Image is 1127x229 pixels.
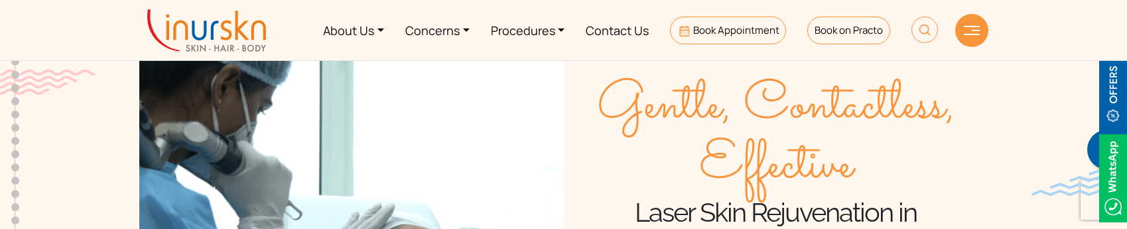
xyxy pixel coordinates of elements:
[1099,134,1127,222] img: Whatsappicon
[312,5,395,55] a: About Us
[964,26,980,35] img: hamLine.svg
[564,77,988,196] span: Gentle, Contactless, Effective
[147,9,266,52] img: inurskn-logo
[693,23,779,37] span: Book Appointment
[911,17,938,43] img: HeaderSearch
[480,5,576,55] a: Procedures
[1099,48,1127,136] img: offerBt
[807,17,890,44] a: Book on Practo
[815,23,883,37] span: Book on Practo
[1031,169,1127,196] img: bluewave
[575,5,659,55] a: Contact Us
[1099,170,1127,185] a: Whatsappicon
[670,17,786,44] a: Book Appointment
[395,5,480,55] a: Concerns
